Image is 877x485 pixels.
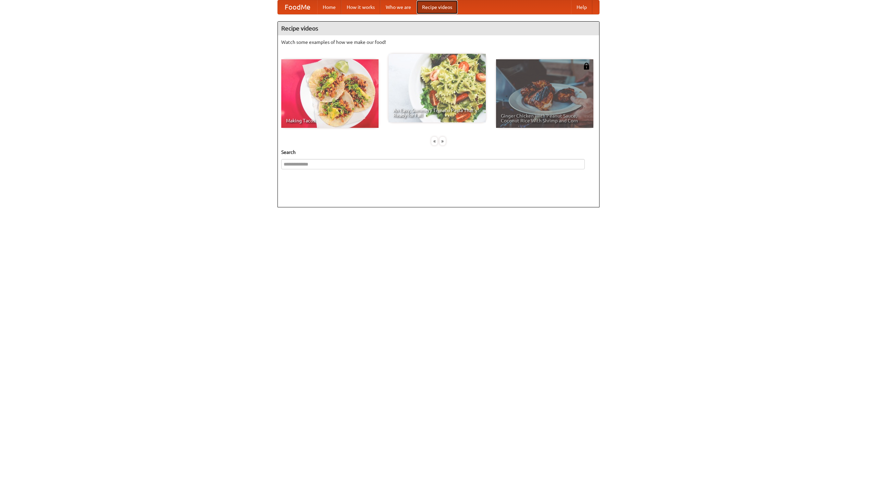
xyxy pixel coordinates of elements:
h5: Search [281,149,596,156]
a: An Easy, Summery Tomato Pasta That's Ready for Fall [388,54,486,122]
div: « [431,137,437,145]
a: How it works [341,0,380,14]
span: An Easy, Summery Tomato Pasta That's Ready for Fall [393,108,481,118]
a: Home [317,0,341,14]
a: Recipe videos [417,0,458,14]
a: Making Tacos [281,59,379,128]
a: Help [571,0,592,14]
h4: Recipe videos [278,22,599,35]
img: 483408.png [583,63,590,70]
span: Making Tacos [286,118,374,123]
a: FoodMe [278,0,317,14]
a: Who we are [380,0,417,14]
p: Watch some examples of how we make our food! [281,39,596,46]
div: » [440,137,446,145]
